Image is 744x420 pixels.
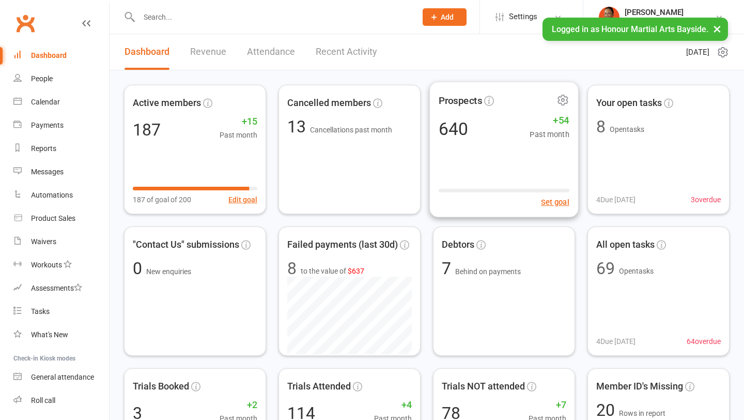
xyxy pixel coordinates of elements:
a: Calendar [13,91,109,114]
a: Tasks [13,300,109,323]
div: Messages [31,168,64,176]
span: Active members [133,96,201,111]
span: Trials Booked [133,379,189,394]
a: Dashboard [13,44,109,67]
div: Product Sales [31,214,75,222]
span: Open tasks [610,125,644,133]
span: Cancellations past month [310,126,392,134]
div: People [31,74,53,83]
span: New enquiries [146,267,191,276]
a: Assessments [13,277,109,300]
a: Attendance [247,34,295,70]
span: Your open tasks [596,96,662,111]
span: to the value of [301,265,364,277]
span: Past month [220,129,257,141]
div: Workouts [31,261,62,269]
a: Reports [13,137,109,160]
span: +15 [220,114,257,129]
span: +54 [530,113,569,128]
a: Automations [13,184,109,207]
span: Cancelled members [287,96,371,111]
span: 0 [133,259,146,278]
span: Failed payments (last 30d) [287,237,398,252]
a: People [13,67,109,91]
span: Logged in as Honour Martial Arts Bayside. [552,24,708,34]
div: Assessments [31,284,82,292]
span: 64 overdue [687,336,721,347]
div: 640 [439,120,468,138]
button: Set goal [541,196,569,208]
a: General attendance kiosk mode [13,366,109,389]
div: [PERSON_NAME] [625,8,715,17]
div: What's New [31,331,68,339]
div: Honour Martial Arts Bayside [625,17,715,26]
span: Open tasks [619,267,654,275]
span: Debtors [442,237,474,252]
a: Waivers [13,230,109,253]
span: Trials NOT attended [442,379,525,394]
span: Add [441,13,454,21]
span: [DATE] [686,46,709,58]
span: 3 overdue [691,194,721,205]
button: Edit goal [228,194,257,205]
img: thumb_image1722232694.png [599,7,619,27]
span: $637 [348,267,364,275]
a: Clubworx [12,10,38,36]
span: +7 [529,398,566,413]
span: 20 [596,400,619,420]
div: Calendar [31,98,60,106]
span: Rows in report [619,409,665,417]
span: 4 Due [DATE] [596,194,636,205]
span: Behind on payments [455,267,521,276]
span: 7 [442,259,455,278]
span: +2 [220,398,257,413]
div: 187 [133,122,161,138]
span: 187 of goal of 200 [133,194,191,205]
span: Past month [530,128,569,141]
a: Payments [13,114,109,137]
div: Payments [31,121,64,129]
input: Search... [136,10,409,24]
span: Trials Attended [287,379,351,394]
button: × [708,18,726,40]
span: Prospects [439,93,482,108]
a: Workouts [13,253,109,277]
a: Product Sales [13,207,109,230]
a: Roll call [13,389,109,412]
span: 13 [287,117,310,137]
div: Reports [31,144,56,153]
span: Settings [509,5,537,28]
span: Member ID's Missing [596,379,683,394]
a: Revenue [190,34,226,70]
div: 8 [596,118,606,135]
a: Recent Activity [316,34,377,70]
div: Dashboard [31,51,67,59]
a: Dashboard [125,34,169,70]
div: Waivers [31,237,56,246]
a: What's New [13,323,109,347]
span: "Contact Us" submissions [133,237,239,252]
div: General attendance [31,373,94,381]
div: 69 [596,260,615,277]
a: Messages [13,160,109,184]
div: 8 [287,260,297,277]
span: +4 [374,398,412,413]
span: 4 Due [DATE] [596,336,636,347]
div: Roll call [31,396,55,404]
button: Add [423,8,467,26]
div: Automations [31,191,73,199]
span: All open tasks [596,237,655,252]
div: Tasks [31,307,50,316]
